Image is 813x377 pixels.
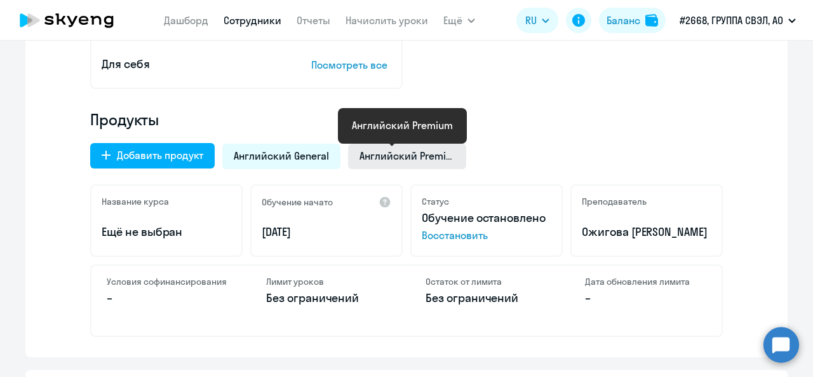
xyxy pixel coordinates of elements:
p: [DATE] [262,224,391,240]
p: Для себя [102,56,272,72]
h4: Дата обновления лимита [585,276,706,287]
p: Ещё не выбран [102,224,231,240]
h4: Условия софинансирования [107,276,228,287]
span: Обучение остановлено [422,210,546,225]
a: Дашборд [164,14,208,27]
span: Восстановить [422,228,551,243]
div: Английский Premium [352,118,453,133]
p: #2668, ГРУППА СВЭЛ, АО [680,13,783,28]
h5: Название курса [102,196,169,207]
img: balance [645,14,658,27]
span: RU [525,13,537,28]
p: – [107,290,228,306]
button: Ещё [443,8,475,33]
h5: Преподаватель [582,196,647,207]
p: Ожигова [PERSON_NAME] [582,224,711,240]
span: Английский Premium [359,149,455,163]
div: Баланс [607,13,640,28]
a: Отчеты [297,14,330,27]
span: Английский General [234,149,329,163]
button: Балансbalance [599,8,666,33]
h5: Обучение начато [262,196,333,208]
h4: Лимит уроков [266,276,387,287]
a: Начислить уроки [346,14,428,27]
h4: Остаток от лимита [426,276,547,287]
button: Добавить продукт [90,143,215,168]
p: Без ограничений [426,290,547,306]
h4: Продукты [90,109,723,130]
a: Сотрудники [224,14,281,27]
button: #2668, ГРУППА СВЭЛ, АО [673,5,802,36]
h5: Статус [422,196,449,207]
button: RU [516,8,558,33]
p: – [585,290,706,306]
p: Посмотреть все [311,57,391,72]
div: Добавить продукт [117,147,203,163]
p: Без ограничений [266,290,387,306]
span: Ещё [443,13,462,28]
